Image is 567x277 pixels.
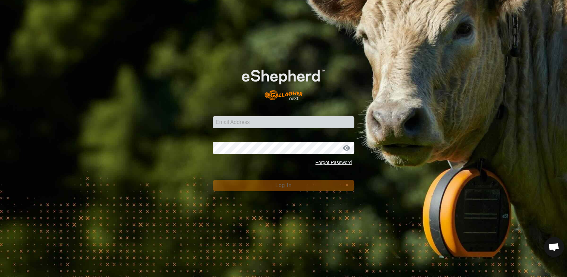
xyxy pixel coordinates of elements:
input: Email Address [213,116,355,128]
img: E-shepherd Logo [227,58,340,106]
button: Log In [213,180,355,191]
span: Log In [275,182,292,188]
a: Open chat [544,237,564,257]
a: Forgot Password [315,160,352,165]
